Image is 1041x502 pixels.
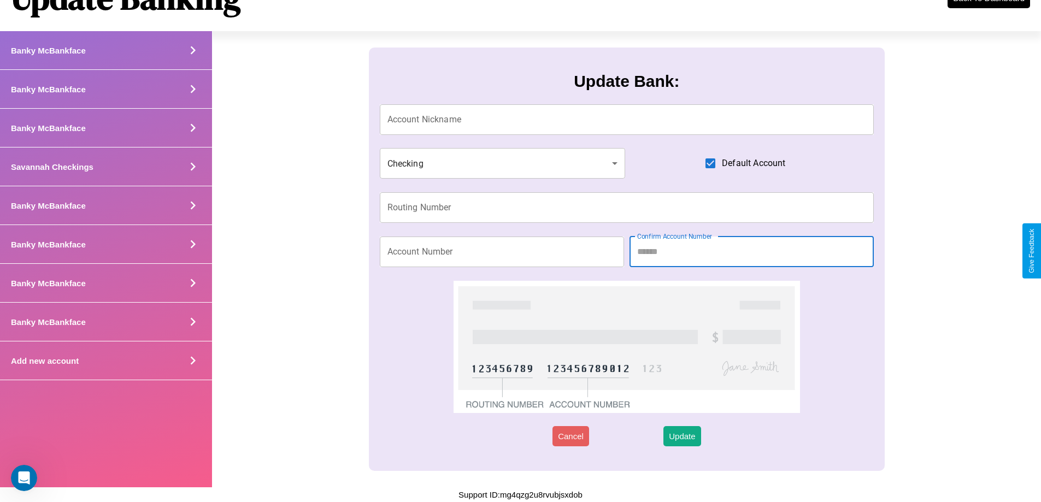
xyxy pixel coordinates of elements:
h4: Banky McBankface [11,279,86,288]
h4: Banky McBankface [11,317,86,327]
span: Default Account [722,157,785,170]
h4: Banky McBankface [11,240,86,249]
button: Cancel [552,426,589,446]
label: Confirm Account Number [637,232,712,241]
h4: Add new account [11,356,79,365]
h4: Banky McBankface [11,201,86,210]
div: Checking [380,148,626,179]
h4: Banky McBankface [11,123,86,133]
button: Update [663,426,701,446]
h4: Savannah Checkings [11,162,93,172]
h4: Banky McBankface [11,85,86,94]
div: Give Feedback [1028,229,1036,273]
h3: Update Bank: [574,72,679,91]
h4: Banky McBankface [11,46,86,55]
iframe: Intercom live chat [11,465,37,491]
img: check [454,281,799,413]
p: Support ID: mg4qzg2u8rvubjsxdob [458,487,583,502]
